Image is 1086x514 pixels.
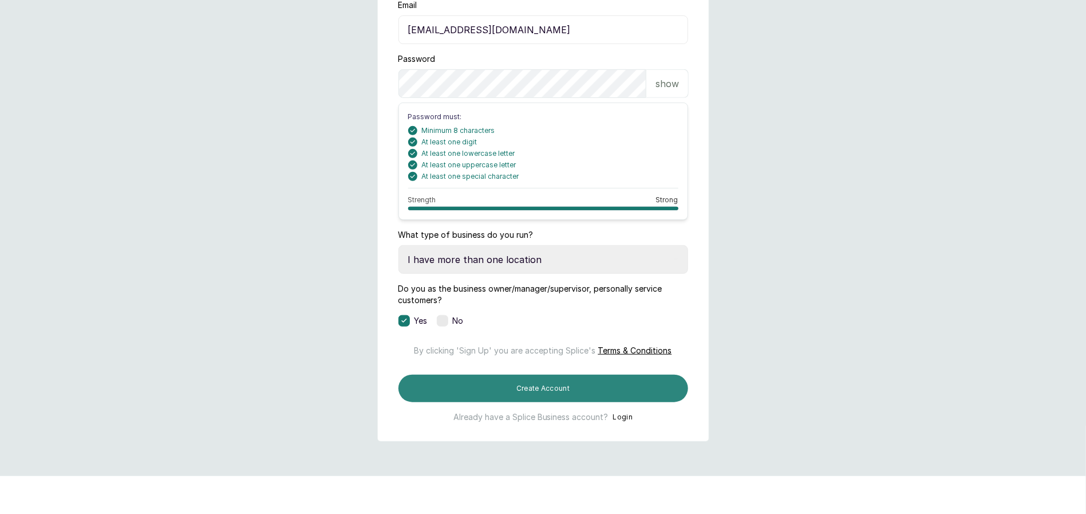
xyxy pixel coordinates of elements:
span: No [453,315,464,327]
span: Yes [414,315,428,327]
button: Login [613,411,633,423]
span: At least one special character [422,172,519,181]
label: Do you as the business owner/manager/supervisor, personally service customers? [398,283,688,306]
span: Strong [656,195,678,205]
span: Terms & Conditions [598,346,672,355]
button: Create Account [398,375,688,402]
input: email@acme.com [398,15,688,44]
p: By clicking 'Sign Up' you are accepting Splice's [398,336,688,356]
p: show [655,77,679,91]
p: Password must: [408,112,678,121]
span: Strength [408,195,436,205]
span: Minimum 8 characters [422,126,495,135]
span: At least one digit [422,138,477,147]
label: What type of business do you run? [398,229,534,241]
span: At least one lowercase letter [422,149,515,158]
span: At least one uppercase letter [422,160,516,170]
p: Already have a Splice Business account? [453,411,609,423]
label: Password [398,53,436,65]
